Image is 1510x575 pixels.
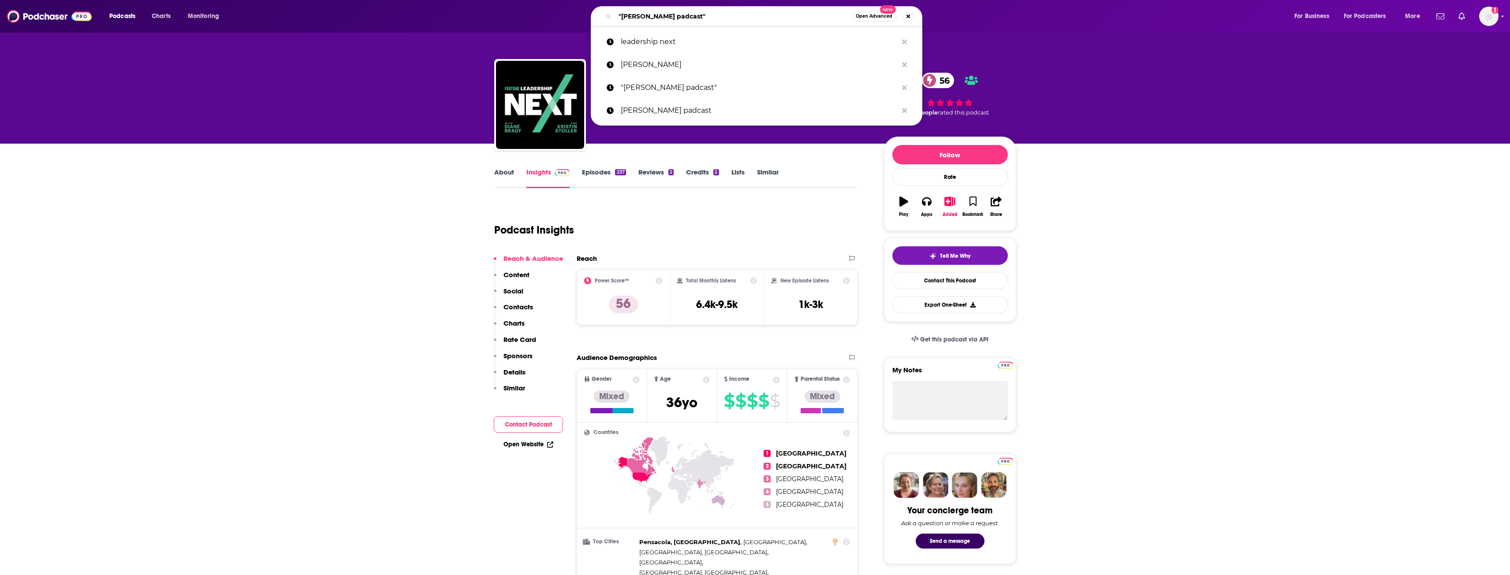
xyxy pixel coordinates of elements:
[735,394,746,408] span: $
[764,488,771,495] span: 4
[805,390,840,403] div: Mixed
[503,335,536,344] p: Rate Card
[638,168,674,188] a: Reviews2
[666,394,697,411] span: 36 yo
[584,539,636,545] h3: Top Cities
[621,99,898,122] p: lex fridman padcast
[962,212,983,217] div: Bookmark
[923,472,948,498] img: Barbara Profile
[770,394,780,408] span: $
[758,394,769,408] span: $
[494,271,529,287] button: Content
[764,450,771,457] span: 1
[639,538,740,545] span: Pensacola, [GEOGRAPHIC_DATA]
[938,109,989,116] span: rated this podcast
[146,9,176,23] a: Charts
[494,319,525,335] button: Charts
[892,246,1008,265] button: tell me why sparkleTell Me Why
[1455,9,1469,24] a: Show notifications dropdown
[599,6,931,26] div: Search podcasts, credits, & more...
[731,168,745,188] a: Lists
[494,352,533,368] button: Sponsors
[1479,7,1499,26] button: Show profile menu
[724,394,734,408] span: $
[494,303,533,319] button: Contacts
[852,11,896,22] button: Open AdvancedNew
[503,384,525,392] p: Similar
[1405,10,1420,22] span: More
[1338,9,1399,23] button: open menu
[892,296,1008,313] button: Export One-Sheet
[696,298,738,311] h3: 6.4k-9.5k
[915,191,938,223] button: Apps
[962,191,984,223] button: Bookmark
[593,430,619,435] span: Countries
[764,501,771,508] span: 5
[998,362,1013,369] img: Podchaser Pro
[880,5,896,14] span: New
[990,212,1002,217] div: Share
[729,376,749,382] span: Income
[503,352,533,360] p: Sponsors
[494,335,536,352] button: Rate Card
[1491,7,1499,14] svg: Add a profile image
[901,519,999,527] div: Ask a question or make a request.
[931,73,954,88] span: 56
[892,191,915,223] button: Play
[899,212,908,217] div: Play
[7,8,92,25] img: Podchaser - Follow, Share and Rate Podcasts
[904,329,996,350] a: Get this podcast via API
[582,168,626,188] a: Episodes237
[188,10,219,22] span: Monitoring
[639,537,742,547] span: ,
[892,366,1008,381] label: My Notes
[595,278,629,284] h2: Power Score™
[894,472,919,498] img: Sydney Profile
[686,168,719,188] a: Credits2
[494,287,523,303] button: Social
[555,169,570,176] img: Podchaser Pro
[621,53,898,76] p: lex fridman
[776,475,843,483] span: [GEOGRAPHIC_DATA]
[938,191,961,223] button: Added
[621,30,898,53] p: leadership next
[798,298,823,311] h3: 1k-3k
[577,254,597,263] h2: Reach
[109,10,135,22] span: Podcasts
[639,559,702,566] span: [GEOGRAPHIC_DATA]
[764,463,771,470] span: 2
[743,537,807,547] span: ,
[940,252,970,260] span: Tell Me Why
[892,272,1008,289] a: Contact This Podcast
[503,319,525,327] p: Charts
[776,462,846,470] span: [GEOGRAPHIC_DATA]
[103,9,147,23] button: open menu
[494,223,574,237] h1: Podcast Insights
[1294,10,1329,22] span: For Business
[921,212,932,217] div: Apps
[892,168,1008,186] div: Rate
[1399,9,1431,23] button: open menu
[686,278,736,284] h2: Total Monthly Listens
[856,14,892,19] span: Open Advanced
[503,287,523,295] p: Social
[494,384,525,400] button: Similar
[929,252,936,260] img: tell me why sparkle
[496,61,584,149] a: Leadership Next
[1479,7,1499,26] img: User Profile
[591,30,922,53] a: leadership next
[503,303,533,311] p: Contacts
[907,505,992,516] div: Your concierge team
[615,169,626,175] div: 237
[998,456,1013,465] a: Pro website
[1344,10,1386,22] span: For Podcasters
[984,191,1007,223] button: Share
[494,416,563,433] button: Contact Podcast
[591,99,922,122] a: [PERSON_NAME] padcast
[503,368,526,376] p: Details
[621,76,898,99] p: "lex fridman padcast"
[747,394,757,408] span: $
[594,390,630,403] div: Mixed
[615,9,852,23] input: Search podcasts, credits, & more...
